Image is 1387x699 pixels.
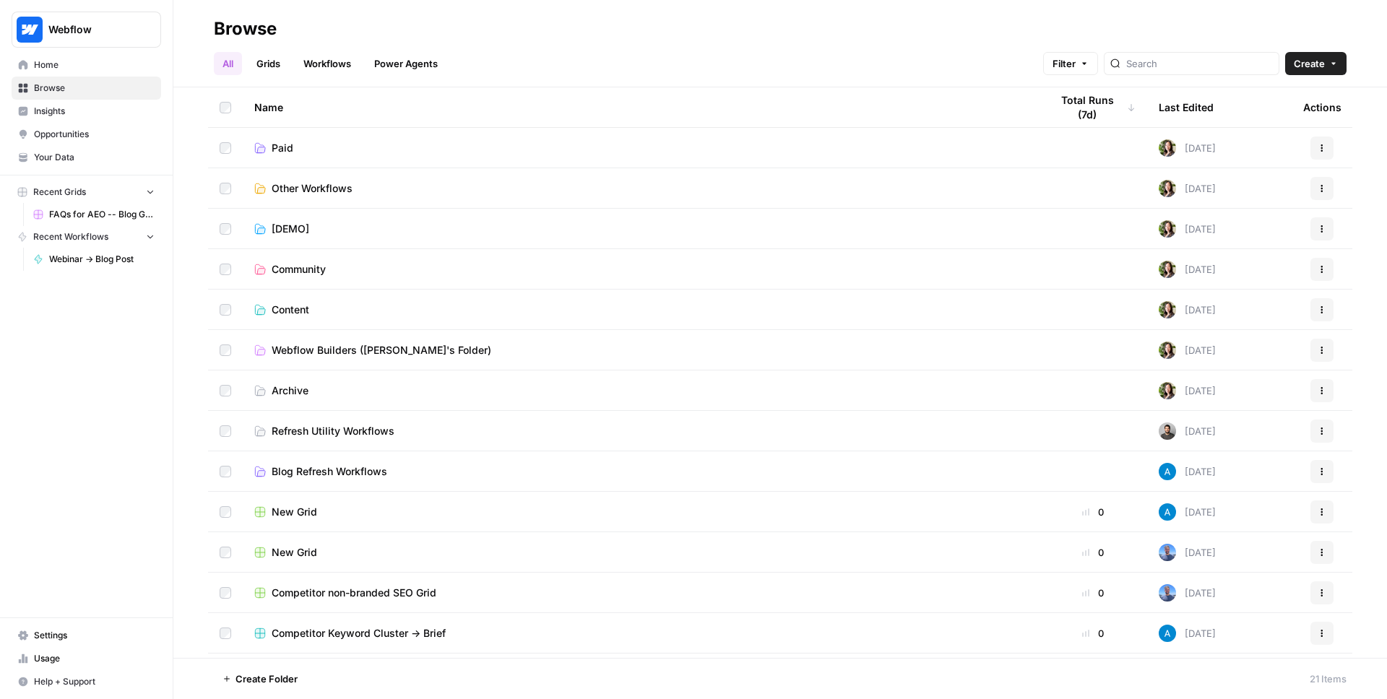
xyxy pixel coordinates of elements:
[1159,584,1176,602] img: 7bc35wype9rgbomcem5uxsgt1y12
[272,505,317,519] span: New Grid
[254,87,1027,127] div: Name
[1159,301,1216,318] div: [DATE]
[272,262,326,277] span: Community
[1294,56,1325,71] span: Create
[12,123,161,146] a: Opportunities
[1159,422,1216,440] div: [DATE]
[33,230,108,243] span: Recent Workflows
[1159,261,1216,278] div: [DATE]
[1159,544,1216,561] div: [DATE]
[366,52,446,75] a: Power Agents
[1159,301,1176,318] img: tfqcqvankhknr4alfzf7rpur2gif
[1159,180,1216,197] div: [DATE]
[236,672,298,686] span: Create Folder
[272,424,394,438] span: Refresh Utility Workflows
[27,248,161,271] a: Webinar -> Blog Post
[254,141,1027,155] a: Paid
[12,226,161,248] button: Recent Workflows
[254,303,1027,317] a: Content
[33,186,86,199] span: Recent Grids
[34,58,155,71] span: Home
[49,208,155,221] span: FAQs for AEO -- Blog Grid
[254,222,1027,236] a: [DEMO]
[272,141,293,155] span: Paid
[214,17,277,40] div: Browse
[254,586,1027,600] a: Competitor non-branded SEO Grid
[12,624,161,647] a: Settings
[1159,503,1176,521] img: o3cqybgnmipr355j8nz4zpq1mc6x
[272,545,317,560] span: New Grid
[254,424,1027,438] a: Refresh Utility Workflows
[1159,139,1176,157] img: tfqcqvankhknr4alfzf7rpur2gif
[248,52,289,75] a: Grids
[1159,261,1176,278] img: tfqcqvankhknr4alfzf7rpur2gif
[254,181,1027,196] a: Other Workflows
[34,82,155,95] span: Browse
[272,181,353,196] span: Other Workflows
[12,53,161,77] a: Home
[214,52,242,75] a: All
[1159,220,1176,238] img: tfqcqvankhknr4alfzf7rpur2gif
[272,343,491,357] span: Webflow Builders ([PERSON_NAME]'s Folder)
[1159,463,1216,480] div: [DATE]
[1159,625,1176,642] img: o3cqybgnmipr355j8nz4zpq1mc6x
[1043,52,1098,75] button: Filter
[1285,52,1347,75] button: Create
[1159,180,1176,197] img: tfqcqvankhknr4alfzf7rpur2gif
[1050,626,1136,641] div: 0
[1050,87,1136,127] div: Total Runs (7d)
[48,22,136,37] span: Webflow
[1159,503,1216,521] div: [DATE]
[1050,586,1136,600] div: 0
[27,203,161,226] a: FAQs for AEO -- Blog Grid
[1053,56,1076,71] span: Filter
[272,222,309,236] span: [DEMO]
[254,505,1027,519] a: New Grid
[1159,584,1216,602] div: [DATE]
[1159,625,1216,642] div: [DATE]
[254,343,1027,357] a: Webflow Builders ([PERSON_NAME]'s Folder)
[1310,672,1347,686] div: 21 Items
[254,262,1027,277] a: Community
[1159,220,1216,238] div: [DATE]
[1159,87,1214,127] div: Last Edited
[17,17,43,43] img: Webflow Logo
[12,181,161,203] button: Recent Grids
[12,100,161,123] a: Insights
[1159,382,1176,399] img: tfqcqvankhknr4alfzf7rpur2gif
[272,626,446,641] span: Competitor Keyword Cluster -> Brief
[295,52,360,75] a: Workflows
[254,383,1027,398] a: Archive
[1050,505,1136,519] div: 0
[34,151,155,164] span: Your Data
[49,253,155,266] span: Webinar -> Blog Post
[254,464,1027,479] a: Blog Refresh Workflows
[1050,545,1136,560] div: 0
[1159,422,1176,440] img: 16hj2zu27bdcdvv6x26f6v9ttfr9
[272,464,387,479] span: Blog Refresh Workflows
[12,670,161,693] button: Help + Support
[1159,544,1176,561] img: 7bc35wype9rgbomcem5uxsgt1y12
[34,629,155,642] span: Settings
[272,303,309,317] span: Content
[254,545,1027,560] a: New Grid
[34,128,155,141] span: Opportunities
[34,105,155,118] span: Insights
[12,146,161,169] a: Your Data
[1303,87,1341,127] div: Actions
[1159,463,1176,480] img: o3cqybgnmipr355j8nz4zpq1mc6x
[272,586,436,600] span: Competitor non-branded SEO Grid
[12,12,161,48] button: Workspace: Webflow
[1126,56,1273,71] input: Search
[1159,382,1216,399] div: [DATE]
[1159,139,1216,157] div: [DATE]
[34,652,155,665] span: Usage
[12,77,161,100] a: Browse
[12,647,161,670] a: Usage
[214,667,306,690] button: Create Folder
[34,675,155,688] span: Help + Support
[254,626,1027,641] a: Competitor Keyword Cluster -> Brief
[272,383,308,398] span: Archive
[1159,342,1216,359] div: [DATE]
[1159,342,1176,359] img: tfqcqvankhknr4alfzf7rpur2gif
